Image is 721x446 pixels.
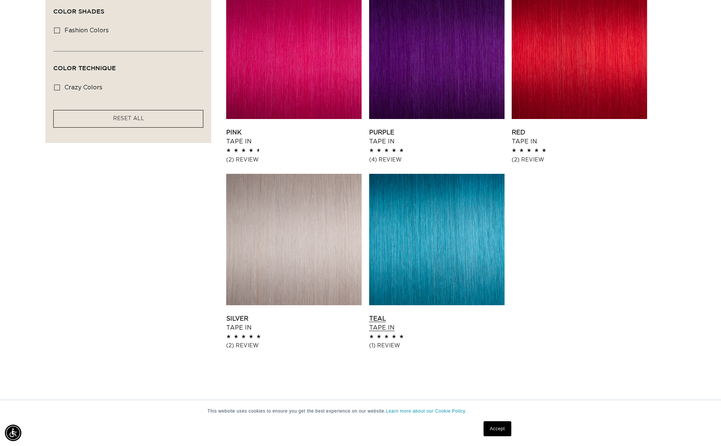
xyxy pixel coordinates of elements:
[65,84,102,90] span: crazy colors
[369,128,505,146] a: Purple Tape In
[512,128,647,146] a: Red Tape In
[65,27,109,33] span: fashion colors
[484,421,511,436] a: Accept
[53,65,116,71] span: Color Technique
[207,408,514,414] p: This website uses cookies to ensure you get the best experience on our website.
[53,8,104,15] span: Color Shades
[226,314,362,332] a: Silver Tape In
[113,116,144,121] span: RESET ALL
[386,408,467,414] a: Learn more about our Cookie Policy.
[45,399,676,431] div: WHY PROS LOVE OUR SYSTEMS
[683,410,721,446] iframe: Chat Widget
[113,114,144,124] a: RESET ALL
[226,128,362,146] a: Pink Tape In
[369,314,505,332] a: Teal Tape In
[5,425,21,441] div: Accessibility Menu
[53,51,203,78] summary: Color Technique (0 selected)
